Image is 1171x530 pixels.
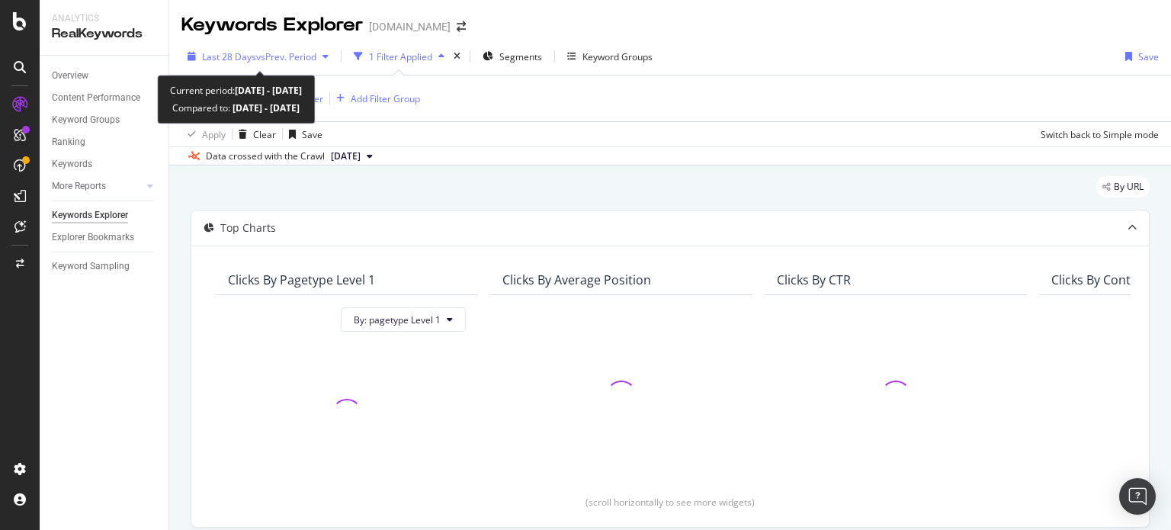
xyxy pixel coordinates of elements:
[369,50,432,63] div: 1 Filter Applied
[52,68,88,84] div: Overview
[233,122,276,146] button: Clear
[52,68,158,84] a: Overview
[476,44,548,69] button: Segments
[230,101,300,114] b: [DATE] - [DATE]
[52,156,92,172] div: Keywords
[52,207,158,223] a: Keywords Explorer
[331,149,361,163] span: 2025 Aug. 13th
[202,50,256,63] span: Last 28 Days
[52,90,158,106] a: Content Performance
[172,99,300,117] div: Compared to:
[206,149,325,163] div: Data crossed with the Crawl
[777,272,851,287] div: Clicks By CTR
[52,112,158,128] a: Keyword Groups
[202,128,226,141] div: Apply
[325,147,379,165] button: [DATE]
[181,44,335,69] button: Last 28 DaysvsPrev. Period
[52,134,85,150] div: Ranking
[210,496,1131,509] div: (scroll horizontally to see more widgets)
[1138,50,1159,63] div: Save
[330,89,420,108] button: Add Filter Group
[351,92,420,105] div: Add Filter Group
[302,128,322,141] div: Save
[170,82,302,99] div: Current period:
[52,230,134,246] div: Explorer Bookmarks
[561,44,659,69] button: Keyword Groups
[256,50,316,63] span: vs Prev. Period
[235,84,302,97] b: [DATE] - [DATE]
[1114,182,1144,191] span: By URL
[1119,44,1159,69] button: Save
[354,313,441,326] span: By: pagetype Level 1
[52,178,106,194] div: More Reports
[52,90,140,106] div: Content Performance
[582,50,653,63] div: Keyword Groups
[451,49,464,64] div: times
[52,25,156,43] div: RealKeywords
[341,307,466,332] button: By: pagetype Level 1
[52,156,158,172] a: Keywords
[1096,176,1150,198] div: legacy label
[348,44,451,69] button: 1 Filter Applied
[253,128,276,141] div: Clear
[52,259,158,275] a: Keyword Sampling
[52,259,130,275] div: Keyword Sampling
[52,207,128,223] div: Keywords Explorer
[52,112,120,128] div: Keyword Groups
[228,272,375,287] div: Clicks By pagetype Level 1
[369,19,451,34] div: [DOMAIN_NAME]
[52,12,156,25] div: Analytics
[1035,122,1159,146] button: Switch back to Simple mode
[181,122,226,146] button: Apply
[1119,478,1156,515] div: Open Intercom Messenger
[52,178,143,194] a: More Reports
[457,21,466,32] div: arrow-right-arrow-left
[181,12,363,38] div: Keywords Explorer
[52,230,158,246] a: Explorer Bookmarks
[1041,128,1159,141] div: Switch back to Simple mode
[499,50,542,63] span: Segments
[502,272,651,287] div: Clicks By Average Position
[220,220,276,236] div: Top Charts
[52,134,158,150] a: Ranking
[283,122,322,146] button: Save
